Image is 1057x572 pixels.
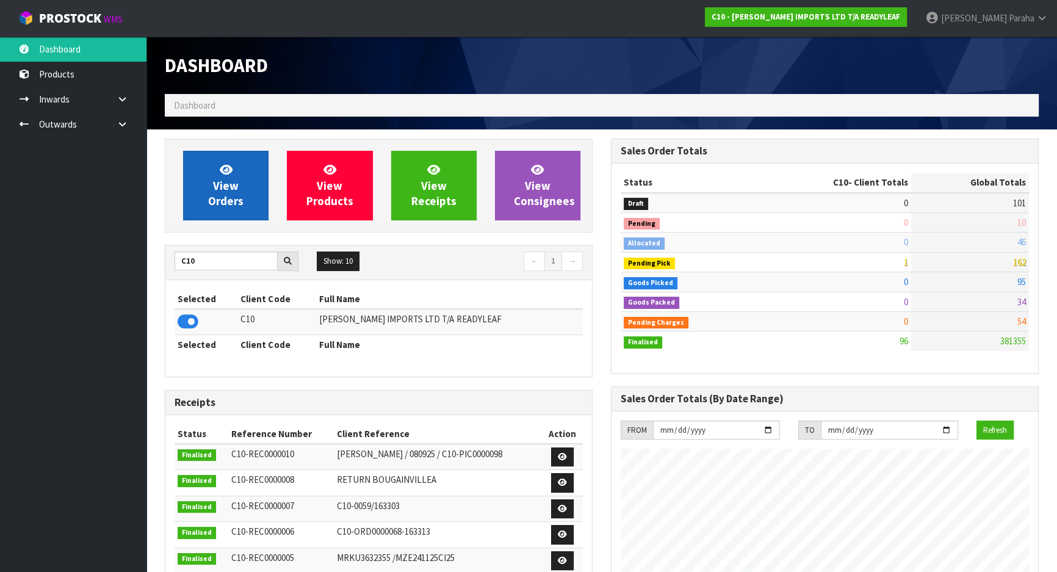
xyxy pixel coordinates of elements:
[624,218,660,230] span: Pending
[524,252,545,271] a: ←
[174,100,215,111] span: Dashboard
[231,474,294,485] span: C10-REC0000008
[1017,236,1026,248] span: 46
[798,421,821,440] div: TO
[178,475,216,487] span: Finalised
[237,309,316,335] td: C10
[165,54,268,77] span: Dashboard
[1017,296,1026,308] span: 34
[911,173,1029,192] th: Global Totals
[1017,276,1026,288] span: 95
[705,7,907,27] a: C10 - [PERSON_NAME] IMPORTS LTD T/A READYLEAF
[231,448,294,460] span: C10-REC0000010
[621,393,1029,405] h3: Sales Order Totals (By Date Range)
[228,424,334,444] th: Reference Number
[316,289,583,309] th: Full Name
[561,252,583,271] a: →
[1017,316,1026,327] span: 54
[388,252,583,273] nav: Page navigation
[833,176,848,188] span: C10
[1009,12,1034,24] span: Paraha
[904,236,908,248] span: 0
[1013,256,1026,268] span: 162
[514,162,575,208] span: View Consignees
[337,526,430,537] span: C10-ORD0000068-163313
[175,335,237,355] th: Selected
[175,424,228,444] th: Status
[391,151,477,220] a: ViewReceipts
[1013,197,1026,209] span: 101
[237,335,316,355] th: Client Code
[175,252,278,270] input: Search clients
[904,217,908,228] span: 0
[495,151,580,220] a: ViewConsignees
[237,289,316,309] th: Client Code
[208,162,244,208] span: View Orders
[316,309,583,335] td: [PERSON_NAME] IMPORTS LTD T/A READYLEAF
[411,162,456,208] span: View Receipts
[178,449,216,462] span: Finalised
[621,421,653,440] div: FROM
[904,256,908,268] span: 1
[183,151,269,220] a: ViewOrders
[976,421,1014,440] button: Refresh
[900,335,908,347] span: 96
[178,527,216,539] span: Finalised
[175,397,583,408] h3: Receipts
[624,317,688,329] span: Pending Charges
[624,198,648,210] span: Draft
[544,252,562,271] a: 1
[756,173,911,192] th: - Client Totals
[621,173,756,192] th: Status
[334,424,542,444] th: Client Reference
[624,258,675,270] span: Pending Pick
[904,296,908,308] span: 0
[18,10,34,26] img: cube-alt.png
[316,335,583,355] th: Full Name
[1000,335,1026,347] span: 381355
[904,276,908,288] span: 0
[904,316,908,327] span: 0
[178,501,216,513] span: Finalised
[624,277,677,289] span: Goods Picked
[306,162,353,208] span: View Products
[624,297,679,309] span: Goods Packed
[337,448,502,460] span: [PERSON_NAME] / 080925 / C10-PIC0000098
[317,252,359,271] button: Show: 10
[904,197,908,209] span: 0
[39,10,101,26] span: ProStock
[624,237,665,250] span: Allocated
[175,289,237,309] th: Selected
[337,552,455,563] span: MRKU3632355 /MZE241125CI25
[941,12,1007,24] span: [PERSON_NAME]
[624,336,662,349] span: Finalised
[621,145,1029,157] h3: Sales Order Totals
[231,552,294,563] span: C10-REC0000005
[337,474,436,485] span: RETURN BOUGAINVILLEA
[287,151,372,220] a: ViewProducts
[178,553,216,565] span: Finalised
[231,500,294,512] span: C10-REC0000007
[712,12,900,22] strong: C10 - [PERSON_NAME] IMPORTS LTD T/A READYLEAF
[231,526,294,537] span: C10-REC0000006
[104,13,123,25] small: WMS
[337,500,400,512] span: C10-0059/163303
[542,424,583,444] th: Action
[1017,217,1026,228] span: 10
